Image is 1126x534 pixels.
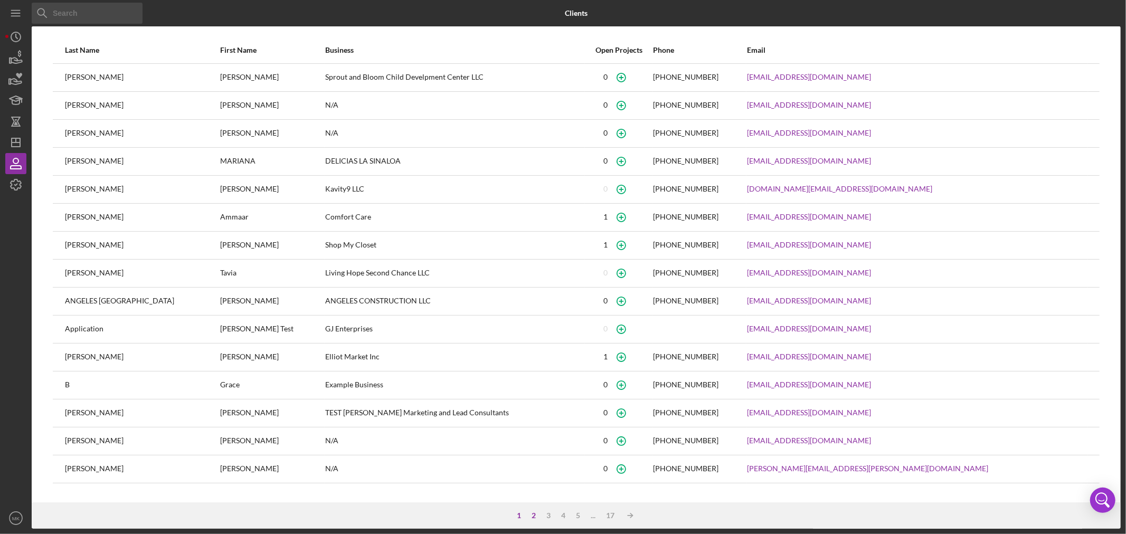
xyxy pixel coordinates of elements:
div: 2 [526,511,541,520]
a: [EMAIL_ADDRESS][DOMAIN_NAME] [747,73,871,81]
div: [PHONE_NUMBER] [654,269,719,277]
a: [EMAIL_ADDRESS][DOMAIN_NAME] [747,213,871,221]
div: 0 [604,436,608,445]
div: ANGELES [GEOGRAPHIC_DATA] [65,288,220,314]
div: ... [585,511,601,520]
div: [PHONE_NUMBER] [654,380,719,389]
div: [PHONE_NUMBER] [654,185,719,193]
a: [EMAIL_ADDRESS][DOMAIN_NAME] [747,101,871,109]
div: [PERSON_NAME] [65,260,220,287]
div: 0 [604,101,608,109]
div: Elliot Market Inc [325,344,584,370]
div: [PERSON_NAME] [221,428,325,454]
a: [PERSON_NAME][EMAIL_ADDRESS][PERSON_NAME][DOMAIN_NAME] [747,464,988,473]
div: 0 [604,408,608,417]
div: [PHONE_NUMBER] [654,464,719,473]
div: [PERSON_NAME] [65,232,220,259]
button: MK [5,508,26,529]
div: 5 [571,511,585,520]
div: [PERSON_NAME] [65,92,220,119]
div: Phone [654,46,746,54]
div: 0 [604,73,608,81]
div: 4 [556,511,571,520]
div: [PERSON_NAME] [221,92,325,119]
div: [PHONE_NUMBER] [654,436,719,445]
div: [PERSON_NAME] [221,456,325,482]
div: [PHONE_NUMBER] [654,408,719,417]
div: [PERSON_NAME] [65,120,220,147]
div: 0 [604,185,608,193]
div: [PERSON_NAME] [221,120,325,147]
div: [PERSON_NAME] [65,176,220,203]
div: [PERSON_NAME] [221,64,325,91]
div: 0 [604,464,608,473]
div: 0 [604,325,608,333]
div: 0 [604,380,608,389]
a: [EMAIL_ADDRESS][DOMAIN_NAME] [747,241,871,249]
div: Ammaar [221,204,325,231]
div: N/A [325,92,584,119]
div: [PHONE_NUMBER] [654,352,719,361]
div: Business [325,46,584,54]
div: ANGELES CONSTRUCTION LLC [325,288,584,314]
a: [EMAIL_ADDRESS][DOMAIN_NAME] [747,297,871,305]
b: Clients [565,9,588,17]
div: [PERSON_NAME] [221,288,325,314]
div: [PHONE_NUMBER] [654,101,719,109]
div: 0 [604,129,608,137]
div: [PERSON_NAME] [221,400,325,426]
div: MARIANA [221,148,325,175]
div: [PHONE_NUMBER] [654,241,719,249]
a: [EMAIL_ADDRESS][DOMAIN_NAME] [747,129,871,137]
div: Living Hope Second Chance LLC [325,260,584,287]
div: [PERSON_NAME] Test [221,316,325,342]
div: [PHONE_NUMBER] [654,157,719,165]
div: N/A [325,456,584,482]
div: [PERSON_NAME] [65,456,220,482]
div: First Name [221,46,325,54]
div: 1 [604,352,608,361]
div: Grace [221,372,325,398]
div: N/A [325,428,584,454]
div: Open Projects [585,46,652,54]
div: 1 [604,213,608,221]
div: [PHONE_NUMBER] [654,73,719,81]
div: [PERSON_NAME] [65,148,220,175]
div: [PHONE_NUMBER] [654,297,719,305]
div: Email [747,46,1087,54]
a: [EMAIL_ADDRESS][DOMAIN_NAME] [747,325,871,333]
a: [EMAIL_ADDRESS][DOMAIN_NAME] [747,157,871,165]
div: 1 [604,241,608,249]
div: Comfort Care [325,204,584,231]
div: N/A [325,120,584,147]
div: Kavity9 LLC [325,176,584,203]
div: 1 [512,511,526,520]
div: [PERSON_NAME] [221,232,325,259]
a: [EMAIL_ADDRESS][DOMAIN_NAME] [747,408,871,417]
div: [PERSON_NAME] [221,176,325,203]
div: [PERSON_NAME] [65,204,220,231]
div: [PHONE_NUMBER] [654,213,719,221]
div: 0 [604,297,608,305]
div: 3 [541,511,556,520]
div: 0 [604,157,608,165]
div: TEST [PERSON_NAME] Marketing and Lead Consultants [325,400,584,426]
a: [DOMAIN_NAME][EMAIL_ADDRESS][DOMAIN_NAME] [747,185,932,193]
div: Sprout and Bloom Child Develpment Center LLC [325,64,584,91]
div: Tavia [221,260,325,287]
div: Open Intercom Messenger [1090,488,1115,513]
div: [PERSON_NAME] [65,400,220,426]
div: Shop My Closet [325,232,584,259]
div: [PERSON_NAME] [65,428,220,454]
a: [EMAIL_ADDRESS][DOMAIN_NAME] [747,352,871,361]
a: [EMAIL_ADDRESS][DOMAIN_NAME] [747,269,871,277]
div: [PERSON_NAME] [221,344,325,370]
div: 17 [601,511,620,520]
input: Search [32,3,143,24]
div: Last Name [65,46,220,54]
text: MK [12,516,20,521]
div: [PHONE_NUMBER] [654,129,719,137]
div: 0 [604,269,608,277]
div: B [65,372,220,398]
div: GJ Enterprises [325,316,584,342]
